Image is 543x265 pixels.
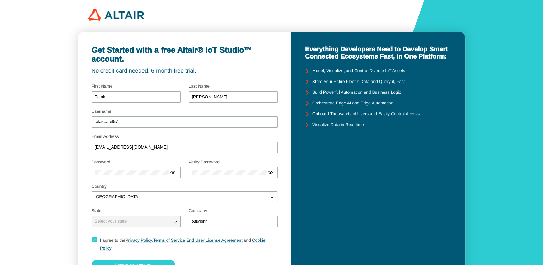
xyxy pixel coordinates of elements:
[100,238,266,251] a: Cookie Policy
[92,134,119,139] label: Email Address
[153,238,185,243] a: Terms of Service
[312,122,364,127] unity-typography: Visualize Data in Real-time
[189,159,220,164] label: Verify Password
[305,46,451,60] unity-typography: Everything Developers Need to Develop Smart Connected Ecosystems Fast, in One Platform:
[312,112,420,117] unity-typography: Onboard Thousands of Users and Easily Control Access
[312,101,393,106] unity-typography: Orchestrate Edge AI and Edge Automation
[312,69,405,74] unity-typography: Model, Visualize, and Control Diverse IoT Assets
[312,79,405,84] unity-typography: Store Your Entire Fleet`s Data and Query it, Fast
[88,9,144,21] img: 320px-Altair_logo.png
[92,68,277,74] unity-typography: No credit card needed. 6-month free trial.
[92,46,277,64] unity-typography: Get Started with a free Altair® IoT Studio™ account.
[244,238,251,243] span: and
[125,238,152,243] a: Privacy Policy
[92,109,111,114] label: Username
[186,238,242,243] a: End User License Agreement
[312,90,401,95] unity-typography: Build Powerful Automation and Business Logic
[100,238,266,251] span: I agree to the , , ,
[92,159,111,164] label: Password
